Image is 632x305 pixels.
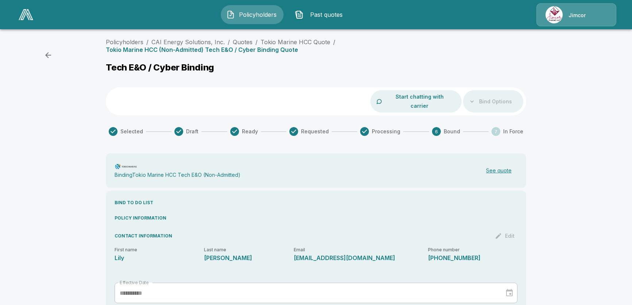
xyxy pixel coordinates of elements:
span: Requested [301,128,329,135]
button: Policyholders IconPolicyholders [221,5,284,24]
img: AA Logo [19,9,33,20]
label: Effective Date [120,279,149,286]
p: 518-335-8398 [428,255,517,261]
p: Email [294,248,428,252]
p: Binding Tokio Marine HCC Tech E&O (Non-Admitted) [115,172,240,178]
span: In Force [503,128,523,135]
li: / [333,38,335,46]
button: See quote [480,163,517,178]
p: Tech E&O / Cyber Binding [106,62,214,73]
img: Policyholders Icon [226,10,235,19]
p: POLICY INFORMATION [115,215,517,221]
p: CONTACT INFORMATION [115,233,172,239]
p: First name [115,248,204,252]
span: Selected [120,128,143,135]
nav: breadcrumb [106,38,526,53]
p: Last name [204,248,293,252]
li: / [228,38,230,46]
a: Policyholders [106,38,143,46]
text: 6 [435,129,438,134]
span: Policyholders [238,10,278,19]
li: / [255,38,258,46]
span: Past quotes [307,10,347,19]
p: BIND TO DO LIST [115,199,517,206]
span: Ready [242,128,258,135]
span: Bound [444,128,460,135]
img: Past quotes Icon [295,10,304,19]
text: 7 [494,129,497,134]
li: / [146,38,149,46]
span: Draft [186,128,199,135]
a: Quotes [233,38,253,46]
p: Phone number [428,248,517,252]
img: Carrier Logo [115,163,137,171]
button: Start chatting with carrier [384,90,456,113]
p: Tokio Marine HCC (Non-Admitted) Tech E&O / Cyber Binding Quote [106,46,298,53]
a: Tokio Marine HCC Quote [261,38,330,46]
p: Lily [115,255,204,261]
a: CAI Energy Solutions, Inc. [151,38,225,46]
span: Processing [372,128,400,135]
p: lily@caiec.co [294,255,415,261]
button: Past quotes IconPast quotes [289,5,352,24]
p: Baldewicz [204,255,293,261]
